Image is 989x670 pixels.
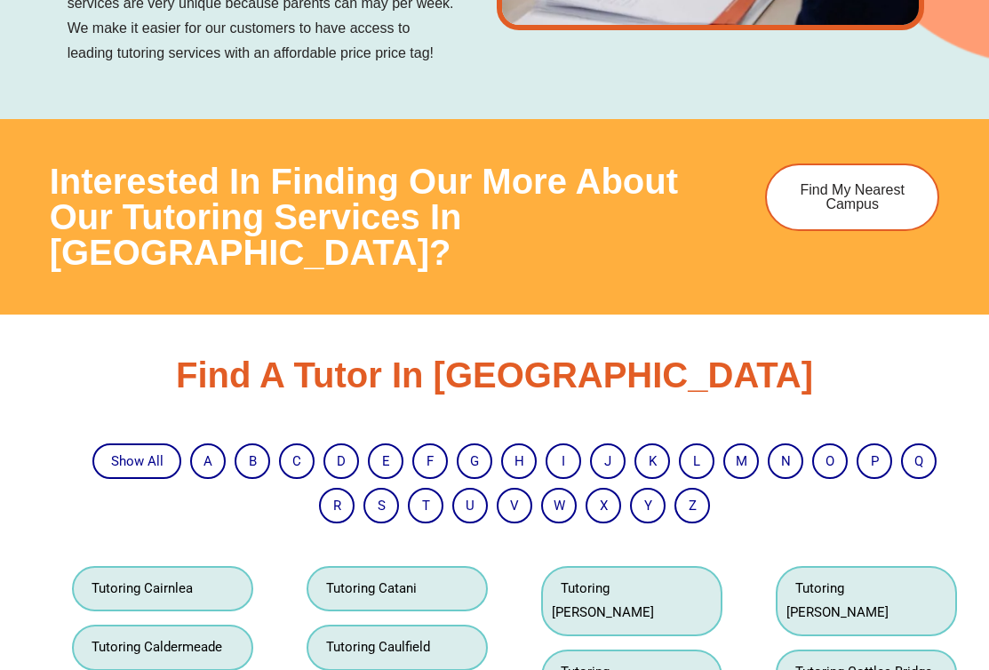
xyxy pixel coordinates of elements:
a: Y [644,498,652,514]
a: N [781,453,791,469]
a: H [514,453,524,469]
a: K [649,453,657,469]
a: W [554,498,565,514]
a: L [693,453,700,469]
a: R [333,498,341,514]
a: V [510,498,519,514]
a: P [871,453,879,469]
a: M [736,453,747,469]
a: Show All [111,453,164,469]
a: Tutoring Catani [317,580,417,596]
a: C [292,453,301,469]
a: T [422,498,430,514]
a: Tutoring Caulfield [317,639,430,655]
a: S [378,498,386,514]
a: X [600,498,608,514]
a: Q [914,453,923,469]
a: I [562,453,565,469]
a: J [604,453,611,469]
a: Tutoring [PERSON_NAME] [552,580,654,621]
a: G [470,453,479,469]
a: Tutoring Caldermeade [83,639,222,655]
a: E [382,453,390,469]
a: Find My Nearest Campus [765,164,939,231]
a: Z [689,498,697,514]
a: Tutoring [PERSON_NAME] [786,580,889,621]
a: F [427,453,434,469]
a: D [337,453,346,469]
iframe: Chat Widget [900,585,989,670]
span: Find My Nearest Campus [794,183,911,211]
h3: Find a Tutor in [GEOGRAPHIC_DATA] [43,357,946,393]
a: O [825,453,834,469]
a: A [203,453,212,469]
h3: Interested in finding our more about our tutoring services in [GEOGRAPHIC_DATA]? [50,164,747,270]
a: B [249,453,257,469]
a: Tutoring Cairnlea [83,580,193,596]
a: U [466,498,475,514]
